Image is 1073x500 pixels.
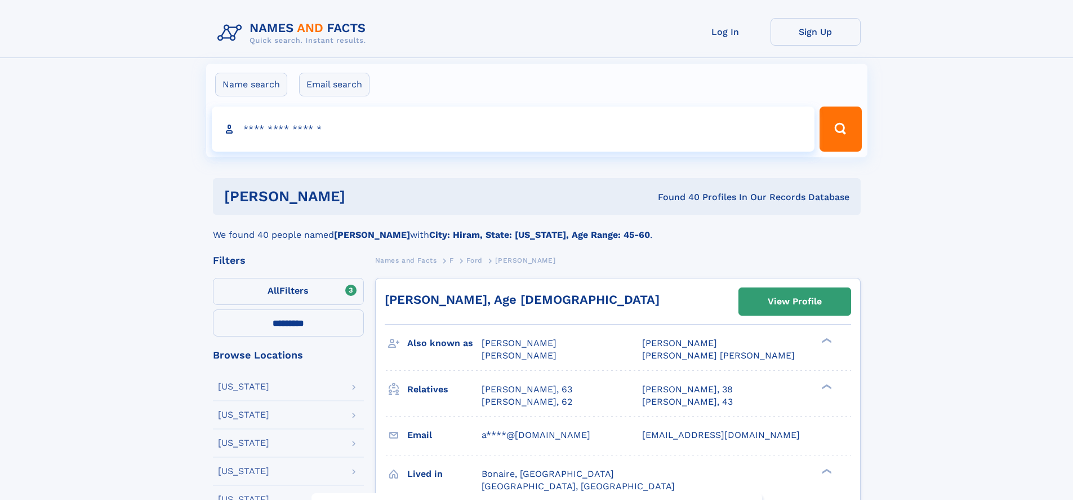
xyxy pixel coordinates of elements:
[739,288,851,315] a: View Profile
[407,380,482,399] h3: Relatives
[385,293,660,307] a: [PERSON_NAME], Age [DEMOGRAPHIC_DATA]
[642,396,733,408] a: [PERSON_NAME], 43
[218,467,269,476] div: [US_STATE]
[215,73,287,96] label: Name search
[429,229,650,240] b: City: Hiram, State: [US_STATE], Age Range: 45-60
[213,350,364,360] div: Browse Locations
[482,396,572,408] a: [PERSON_NAME], 62
[501,191,849,203] div: Found 40 Profiles In Our Records Database
[407,464,482,484] h3: Lived in
[642,338,717,348] span: [PERSON_NAME]
[224,189,502,203] h1: [PERSON_NAME]
[268,285,279,296] span: All
[218,439,269,448] div: [US_STATE]
[213,278,364,305] label: Filters
[449,256,454,264] span: F
[819,467,832,475] div: ❯
[495,256,555,264] span: [PERSON_NAME]
[819,383,832,390] div: ❯
[820,107,861,152] button: Search Button
[334,229,410,240] b: [PERSON_NAME]
[213,215,861,242] div: We found 40 people named with .
[218,382,269,391] div: [US_STATE]
[642,383,733,396] a: [PERSON_NAME], 38
[482,350,556,361] span: [PERSON_NAME]
[482,338,556,348] span: [PERSON_NAME]
[680,18,771,46] a: Log In
[482,468,614,479] span: Bonaire, [GEOGRAPHIC_DATA]
[768,289,822,315] div: View Profile
[642,350,795,361] span: [PERSON_NAME] [PERSON_NAME]
[213,18,375,48] img: Logo Names and Facts
[407,334,482,353] h3: Also known as
[299,73,369,96] label: Email search
[642,430,800,440] span: [EMAIL_ADDRESS][DOMAIN_NAME]
[449,253,454,267] a: F
[466,256,482,264] span: Ford
[482,383,572,396] a: [PERSON_NAME], 63
[466,253,482,267] a: Ford
[771,18,861,46] a: Sign Up
[482,481,675,492] span: [GEOGRAPHIC_DATA], [GEOGRAPHIC_DATA]
[213,255,364,266] div: Filters
[212,107,815,152] input: search input
[819,337,832,344] div: ❯
[375,253,437,267] a: Names and Facts
[407,426,482,445] h3: Email
[218,410,269,419] div: [US_STATE]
